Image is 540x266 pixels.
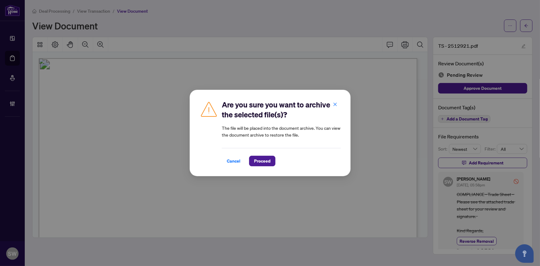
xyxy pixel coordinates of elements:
[227,156,240,166] span: Cancel
[249,156,275,166] button: Proceed
[515,244,534,263] button: Open asap
[222,156,245,166] button: Cancel
[222,100,341,120] h2: Are you sure you want to archive the selected file(s)?
[254,156,270,166] span: Proceed
[222,124,341,138] article: The file will be placed into the document archive. You can view the document archive to restore t...
[333,102,337,107] span: close
[200,100,218,118] img: Caution Icon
